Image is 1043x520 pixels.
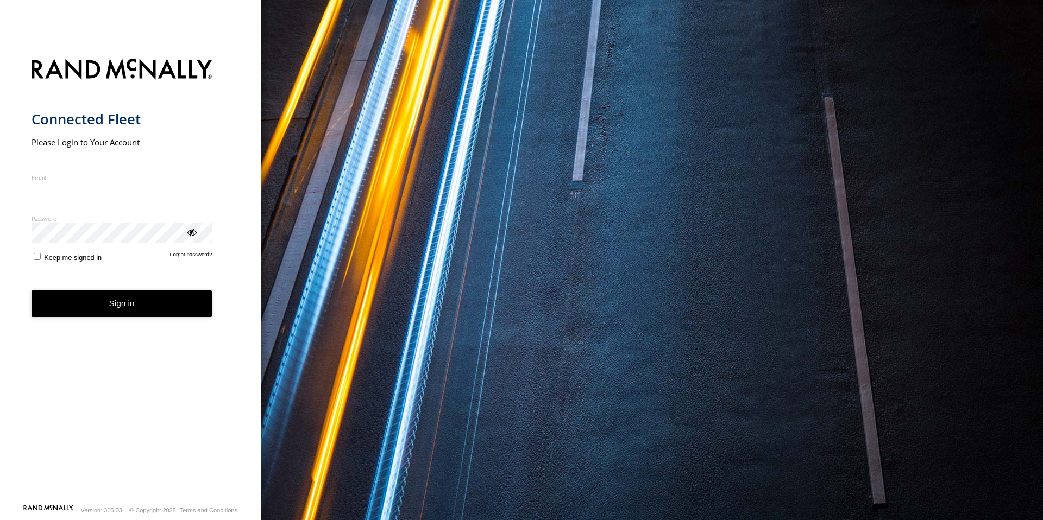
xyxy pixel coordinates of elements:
[23,505,73,516] a: Visit our Website
[170,251,212,262] a: Forgot password?
[32,56,212,84] img: Rand McNally
[32,52,230,504] form: main
[32,214,212,223] label: Password
[180,507,237,513] a: Terms and Conditions
[32,110,212,128] h1: Connected Fleet
[129,507,237,513] div: © Copyright 2025 -
[44,253,102,262] span: Keep me signed in
[32,174,212,182] label: Email
[32,290,212,317] button: Sign in
[34,253,41,260] input: Keep me signed in
[186,226,197,237] div: ViewPassword
[32,137,212,148] h2: Please Login to Your Account
[81,507,122,513] div: Version: 305.03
